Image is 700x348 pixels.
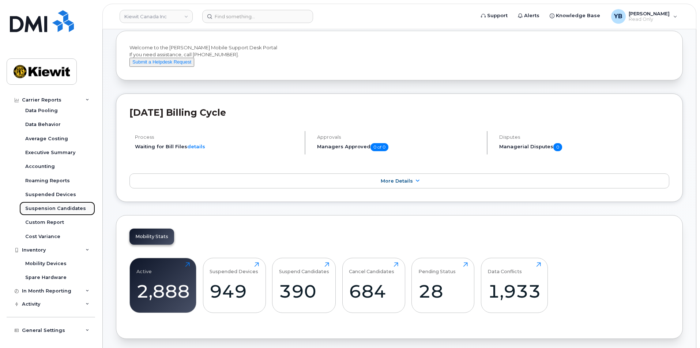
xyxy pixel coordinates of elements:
[129,59,194,65] a: Submit a Helpdesk Request
[488,262,522,274] div: Data Conflicts
[129,44,669,67] div: Welcome to the [PERSON_NAME] Mobile Support Desk Portal If you need assistance, call [PHONE_NUMBER].
[629,16,670,22] span: Read Only
[488,262,541,309] a: Data Conflicts1,933
[129,107,669,118] h2: [DATE] Billing Cycle
[136,262,190,309] a: Active2,888
[349,280,398,302] div: 684
[668,316,695,343] iframe: Messenger Launcher
[279,262,329,274] div: Suspend Candidates
[210,262,259,309] a: Suspended Devices949
[202,10,313,23] input: Find something...
[556,12,600,19] span: Knowledge Base
[187,144,205,149] a: details
[129,58,194,67] button: Submit a Helpdesk Request
[513,8,545,23] a: Alerts
[418,262,456,274] div: Pending Status
[135,134,298,140] h4: Process
[614,12,622,21] span: YB
[553,143,562,151] span: 0
[499,143,669,151] h5: Managerial Disputes
[279,262,329,309] a: Suspend Candidates390
[524,12,539,19] span: Alerts
[418,280,468,302] div: 28
[606,9,682,24] div: Yacine Brahimi
[317,143,481,151] h5: Managers Approved
[135,143,298,150] li: Waiting for Bill Files
[120,10,193,23] a: Kiewit Canada Inc
[349,262,394,274] div: Cancel Candidates
[629,11,670,16] span: [PERSON_NAME]
[418,262,468,309] a: Pending Status28
[476,8,513,23] a: Support
[210,262,258,274] div: Suspended Devices
[136,262,152,274] div: Active
[545,8,605,23] a: Knowledge Base
[499,134,669,140] h4: Disputes
[381,178,413,184] span: More Details
[349,262,398,309] a: Cancel Candidates684
[279,280,329,302] div: 390
[370,143,388,151] span: 0 of 0
[487,12,508,19] span: Support
[317,134,481,140] h4: Approvals
[210,280,259,302] div: 949
[136,280,190,302] div: 2,888
[488,280,541,302] div: 1,933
